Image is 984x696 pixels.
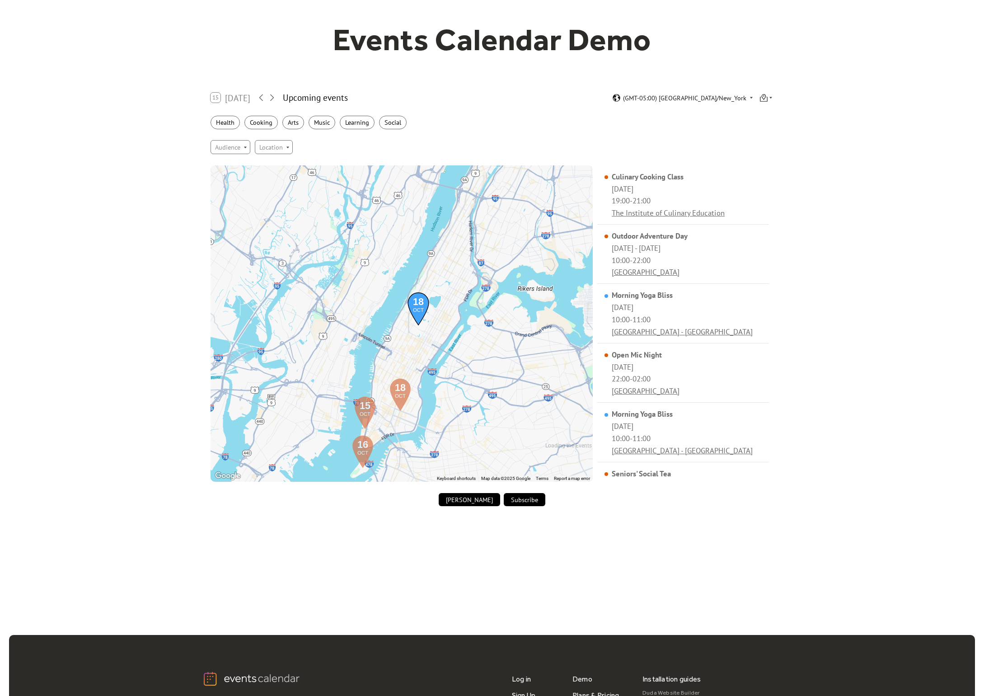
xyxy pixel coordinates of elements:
div: Loading the Events Calendar... [391,442,773,449]
a: Demo [572,671,592,687]
a: Log in [512,671,531,687]
div: Installation guides [642,671,701,687]
h1: Events Calendar Demo [319,21,665,58]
